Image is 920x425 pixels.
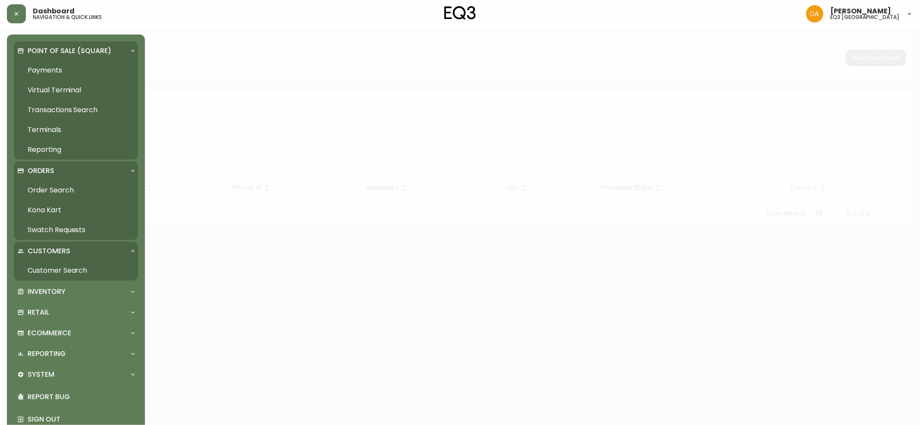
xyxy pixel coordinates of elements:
[830,8,891,15] span: [PERSON_NAME]
[14,365,138,384] div: System
[806,5,823,22] img: dd1a7e8db21a0ac8adbf82b84ca05374
[28,392,135,402] p: Report Bug
[14,200,138,220] a: Kona Kart
[33,15,102,20] h5: navigation & quick links
[14,140,138,160] a: Reporting
[14,324,138,343] div: Ecommerce
[28,349,66,359] p: Reporting
[14,161,138,180] div: Orders
[14,41,138,60] div: Point of Sale (Square)
[28,308,49,317] p: Retail
[14,303,138,322] div: Retail
[830,15,899,20] h5: eq3 [GEOGRAPHIC_DATA]
[14,344,138,363] div: Reporting
[28,415,135,424] p: Sign Out
[33,8,75,15] span: Dashboard
[28,287,66,296] p: Inventory
[14,180,138,200] a: Order Search
[444,6,476,20] img: logo
[28,328,71,338] p: Ecommerce
[14,282,138,301] div: Inventory
[14,386,138,408] div: Report Bug
[14,80,138,100] a: Virtual Terminal
[28,46,111,56] p: Point of Sale (Square)
[14,60,138,80] a: Payments
[28,166,54,176] p: Orders
[14,120,138,140] a: Terminals
[14,100,138,120] a: Transactions Search
[14,242,138,261] div: Customers
[28,246,70,256] p: Customers
[14,261,138,280] a: Customer Search
[14,220,138,240] a: Swatch Requests
[28,370,54,379] p: System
